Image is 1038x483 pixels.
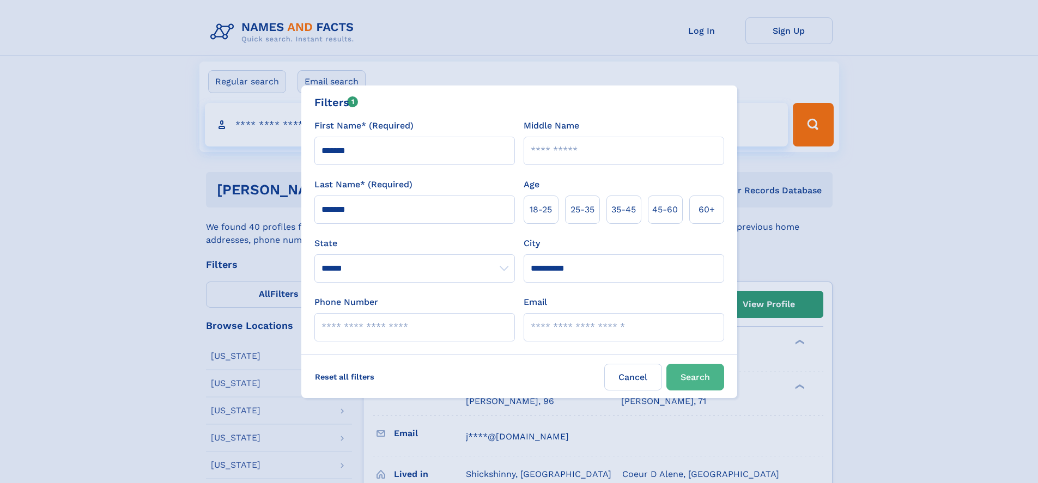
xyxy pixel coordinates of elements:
span: 60+ [699,203,715,216]
span: 35‑45 [611,203,636,216]
label: Email [524,296,547,309]
div: Filters [314,94,359,111]
span: 25‑35 [570,203,594,216]
label: City [524,237,540,250]
label: Reset all filters [308,364,381,390]
button: Search [666,364,724,390]
label: Age [524,178,539,191]
span: 45‑60 [652,203,678,216]
span: 18‑25 [530,203,552,216]
label: Phone Number [314,296,378,309]
label: Cancel [604,364,662,390]
label: Middle Name [524,119,579,132]
label: Last Name* (Required) [314,178,412,191]
label: State [314,237,515,250]
label: First Name* (Required) [314,119,414,132]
